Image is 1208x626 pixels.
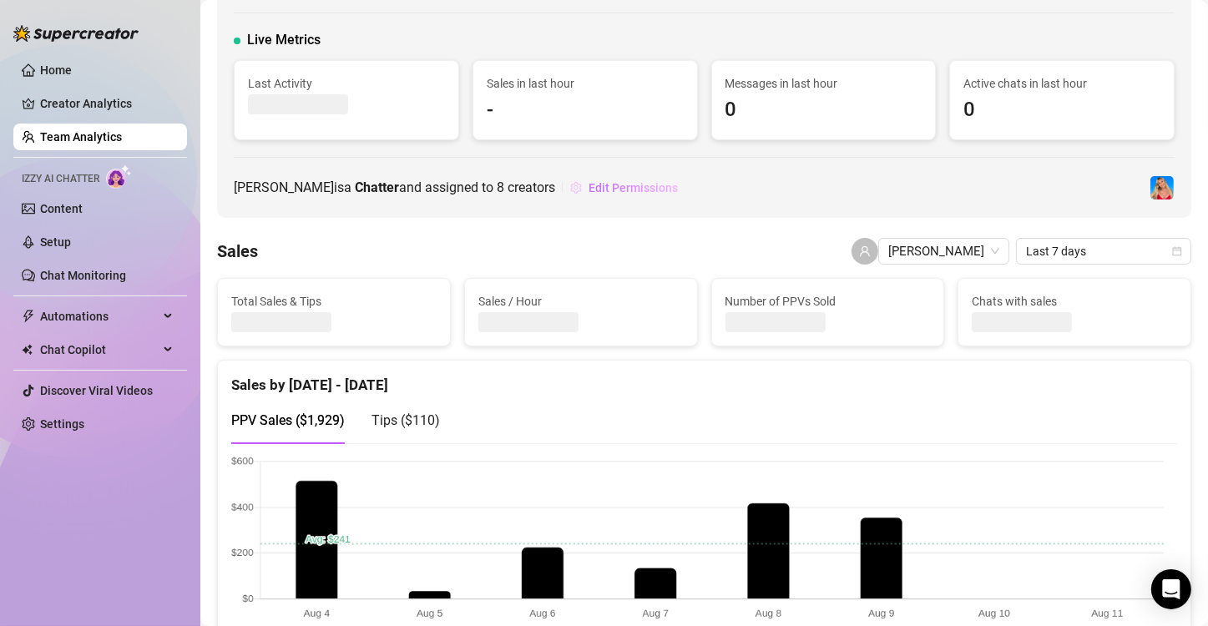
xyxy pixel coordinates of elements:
a: Team Analytics [40,130,122,144]
span: Tips ( $110 ) [371,412,440,428]
span: Izzy AI Chatter [22,171,99,187]
span: PPV Sales ( $1,929 ) [231,412,345,428]
a: Chat Monitoring [40,269,126,282]
div: Sales by [DATE] - [DATE] [231,361,1177,396]
span: Edit Permissions [589,181,678,194]
span: Last 7 days [1026,239,1181,264]
span: - [487,94,684,126]
span: Sales in last hour [487,74,684,93]
img: Chat Copilot [22,344,33,356]
span: 8 [497,179,504,195]
span: Active chats in last hour [963,74,1160,93]
a: Creator Analytics [40,90,174,117]
span: Automations [40,303,159,330]
b: Chatter [355,179,399,195]
span: user [859,245,871,257]
a: Setup [40,235,71,249]
a: Discover Viral Videos [40,384,153,397]
span: 0 [725,94,922,126]
span: Messages in last hour [725,74,922,93]
a: Settings [40,417,84,431]
button: Edit Permissions [569,174,679,201]
span: thunderbolt [22,310,35,323]
span: setting [570,182,582,194]
h4: Sales [217,240,258,263]
span: Sales / Hour [478,292,684,310]
span: Last Activity [248,74,445,93]
div: Open Intercom Messenger [1151,569,1191,609]
span: Chat Copilot [40,336,159,363]
span: Live Metrics [247,30,321,50]
span: [PERSON_NAME] is a and assigned to creators [234,177,555,198]
span: 0 [963,94,1160,126]
a: Content [40,202,83,215]
img: logo-BBDzfeDw.svg [13,25,139,42]
span: Chats with sales [972,292,1177,310]
span: Total Sales & Tips [231,292,437,310]
img: Ashley [1150,176,1174,199]
span: Khristine [888,239,999,264]
img: AI Chatter [106,164,132,189]
a: Home [40,63,72,77]
span: Number of PPVs Sold [725,292,931,310]
span: calendar [1172,246,1182,256]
